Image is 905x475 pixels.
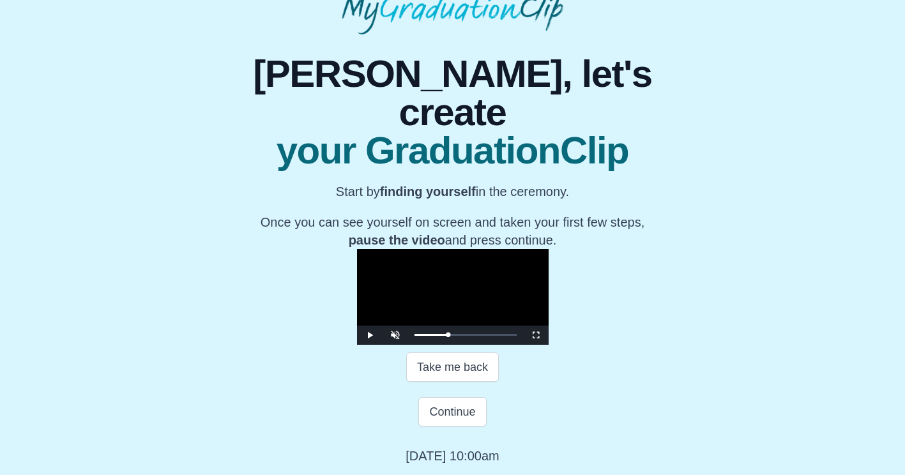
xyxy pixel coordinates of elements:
span: your GraduationClip [226,132,679,170]
button: Take me back [406,352,499,382]
button: Continue [418,397,486,426]
span: [PERSON_NAME], let's create [226,55,679,132]
button: Unmute [383,326,408,345]
p: [DATE] 10:00am [406,447,499,465]
p: Start by in the ceremony. [226,183,679,200]
b: finding yourself [380,185,476,199]
button: Play [357,326,383,345]
div: Video Player [357,249,549,345]
button: Fullscreen [523,326,549,345]
p: Once you can see yourself on screen and taken your first few steps, and press continue. [226,213,679,249]
div: Progress Bar [414,334,517,336]
b: pause the video [349,233,445,247]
